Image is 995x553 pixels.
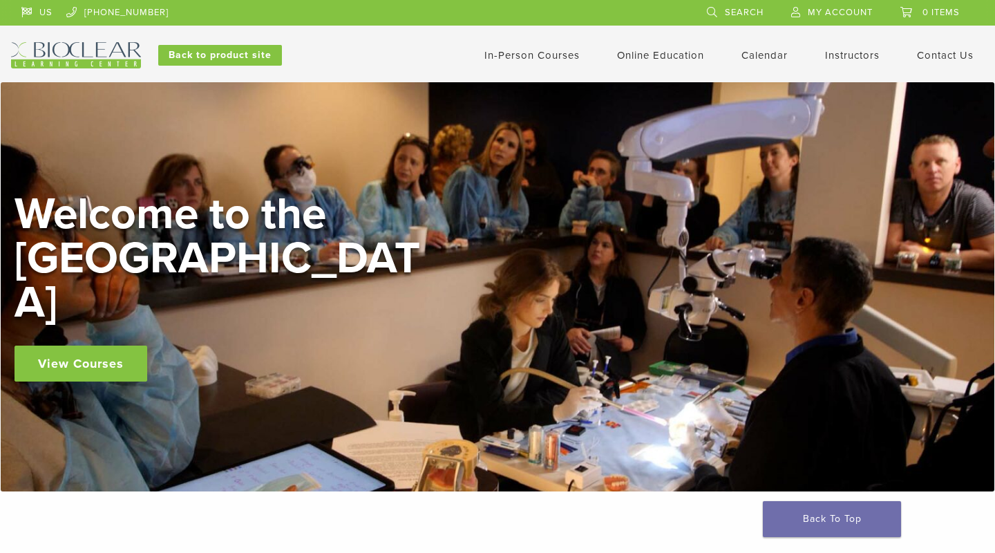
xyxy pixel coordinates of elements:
span: 0 items [922,7,960,18]
a: Calendar [741,49,788,62]
span: Search [725,7,764,18]
a: Contact Us [917,49,974,62]
a: Back To Top [763,501,901,537]
a: In-Person Courses [484,49,580,62]
h2: Welcome to the [GEOGRAPHIC_DATA] [15,192,429,325]
a: Back to product site [158,45,282,66]
a: Online Education [617,49,704,62]
img: Bioclear [11,42,141,68]
a: Instructors [825,49,880,62]
a: View Courses [15,346,147,382]
span: My Account [808,7,873,18]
